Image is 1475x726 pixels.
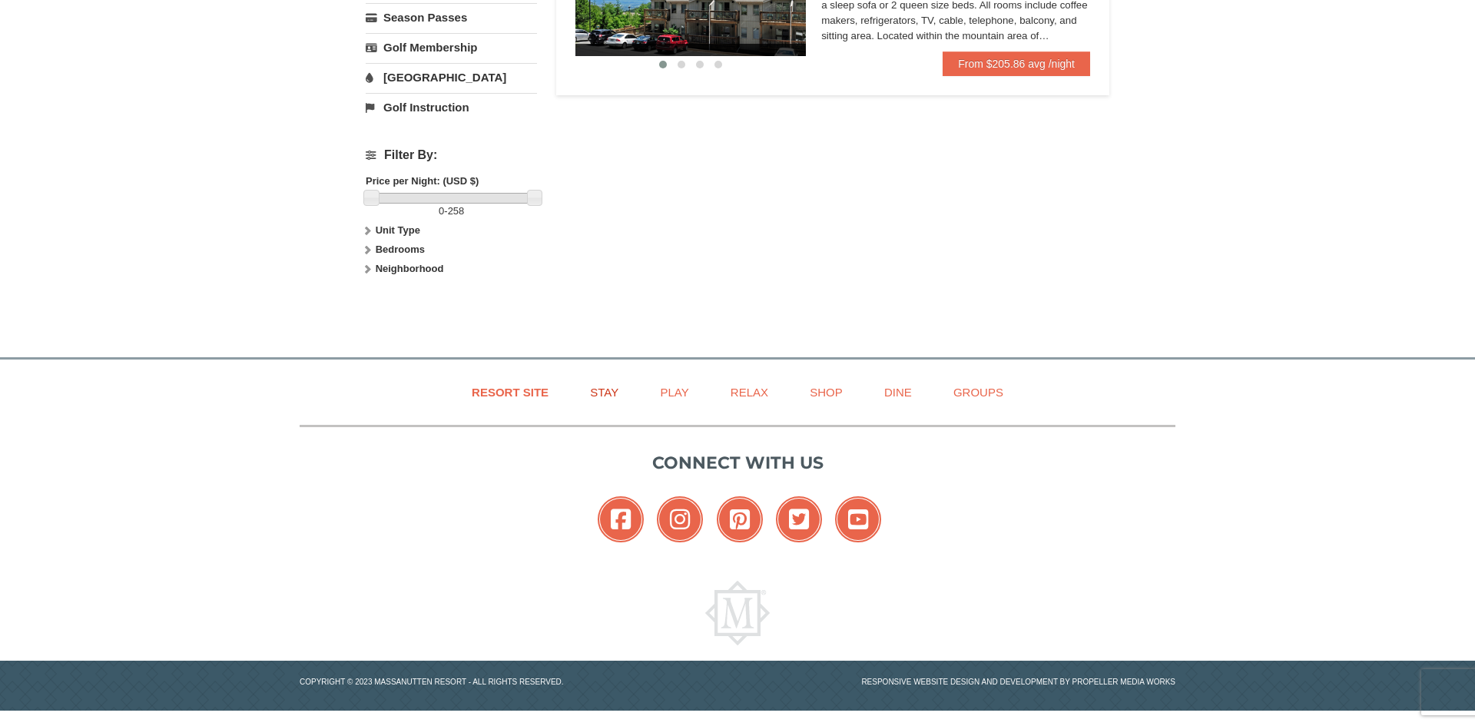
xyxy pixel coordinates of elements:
[376,224,420,236] strong: Unit Type
[300,450,1175,476] p: Connect with us
[861,678,1175,686] a: Responsive website design and development by Propeller Media Works
[288,676,737,688] p: Copyright © 2023 Massanutten Resort - All Rights Reserved.
[366,63,537,91] a: [GEOGRAPHIC_DATA]
[452,375,568,409] a: Resort Site
[711,375,787,409] a: Relax
[366,33,537,61] a: Golf Membership
[366,204,537,219] label: -
[865,375,931,409] a: Dine
[376,263,444,274] strong: Neighborhood
[791,375,862,409] a: Shop
[439,205,444,217] span: 0
[366,3,537,31] a: Season Passes
[366,148,537,162] h4: Filter By:
[705,581,770,645] img: Massanutten Resort Logo
[448,205,465,217] span: 258
[943,51,1090,76] a: From $205.86 avg /night
[366,93,537,121] a: Golf Instruction
[934,375,1023,409] a: Groups
[571,375,638,409] a: Stay
[376,244,425,255] strong: Bedrooms
[641,375,708,409] a: Play
[366,175,479,187] strong: Price per Night: (USD $)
